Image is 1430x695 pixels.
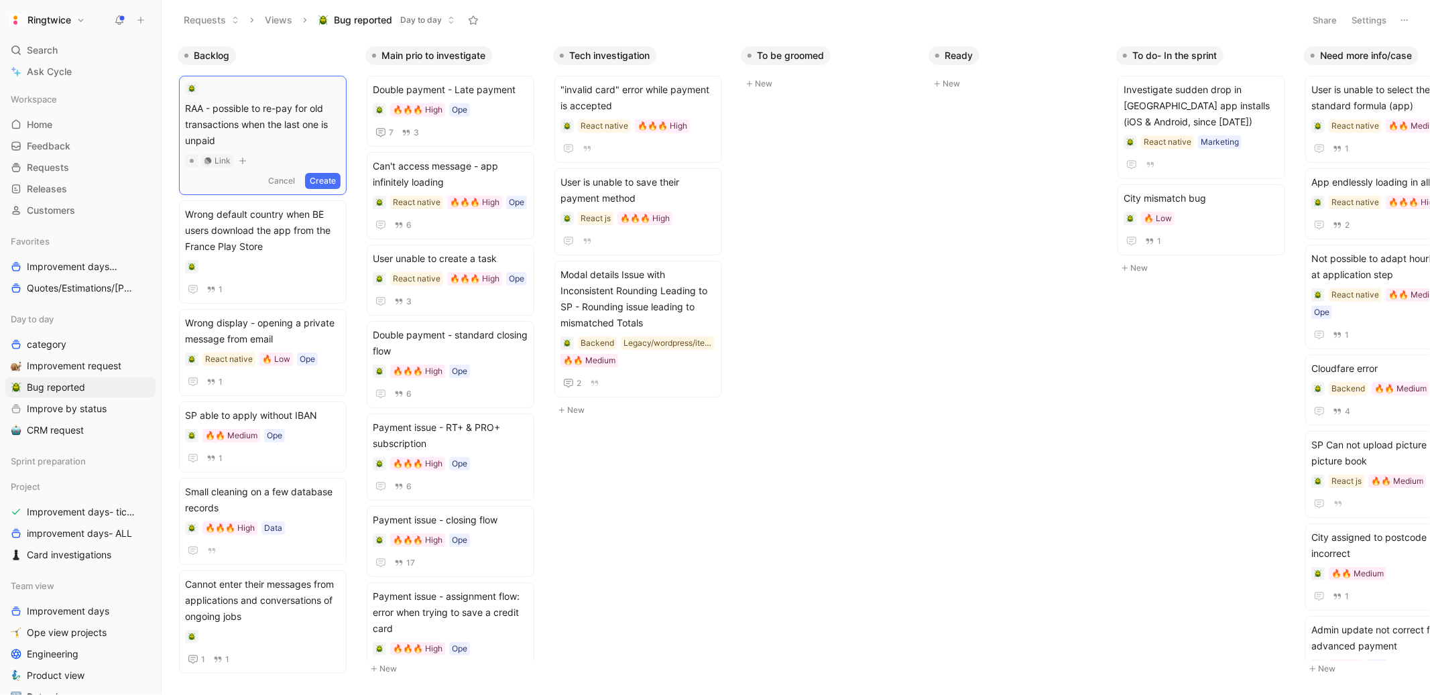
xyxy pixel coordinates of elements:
button: Need more info/case [1304,46,1419,65]
div: React native [205,353,253,366]
div: Sprint preparation [5,451,156,475]
div: 🪲 [1311,659,1325,673]
img: ♟️ [11,550,21,560]
div: 🪲 [560,336,574,350]
div: Main prio to investigateNew [360,40,548,684]
button: 1 [1142,234,1164,249]
span: Main prio to investigate [381,49,485,62]
span: 6 [406,221,412,229]
a: Ask Cycle [5,62,156,82]
div: 🔥🔥🔥 High [393,365,442,378]
span: Favorites [11,235,50,248]
div: React native [581,119,628,133]
button: 1 [204,451,225,466]
span: 1 [1345,331,1349,339]
span: Improve by status [27,402,107,416]
a: Releases [5,179,156,199]
div: 🪲 [185,630,198,643]
button: 2 [560,375,584,391]
img: 🪲 [1126,214,1134,223]
a: Wrong default country when BE users download the app from the France Play Store1 [179,200,347,304]
div: Legacy/wordpress/iterable [623,336,712,350]
div: Ope [452,457,467,470]
span: Can't access message - app infinitely loading [373,158,528,190]
img: 🪲 [1314,122,1322,130]
button: Backlog [178,46,236,65]
span: To do- In the sprint [1132,49,1217,62]
img: 🪲 [188,355,196,363]
span: User unable to create a task [373,251,528,267]
a: Investigate sudden drop in [GEOGRAPHIC_DATA] app installs (iOS & Android, since [DATE])React nati... [1118,76,1285,179]
button: 1 [211,652,232,667]
img: 🪲 [375,106,383,114]
button: Views [259,10,298,30]
a: Double payment - Late payment🔥🔥🔥 HighOpe73 [367,76,534,147]
div: Tech investigationNew [548,40,735,425]
span: Bug reported [27,381,85,394]
button: 1 [204,282,225,297]
a: 🪲Bug reported [5,377,156,397]
a: Payment issue - RT+ & PRO+ subscription🔥🔥🔥 HighOpe6 [367,414,534,501]
button: Settings [1346,11,1392,29]
a: Wrong display - opening a private message from emailReact native🔥 LowOpe1 [179,309,347,396]
div: 🔥🔥🔥 High [393,533,442,547]
img: 🪲 [188,524,196,532]
a: Engineering [5,644,156,664]
span: Backlog [194,49,229,62]
div: Ope [1314,306,1329,319]
div: 🪲 [1311,382,1325,395]
span: 1 [1345,145,1349,153]
span: Improvement request [27,359,121,373]
span: Need more info/case [1320,49,1412,62]
div: Link [215,154,231,168]
a: Improvement daysTeam view [5,257,156,277]
span: 1 [1157,237,1161,245]
span: Home [27,118,52,131]
button: New [929,76,1106,92]
span: 1 [219,378,223,386]
div: Ope [452,533,467,547]
a: 🧞‍♂️Product view [5,666,156,686]
div: Ope [1369,659,1384,673]
div: 🔥 Low [1331,659,1360,673]
div: Ope [452,103,467,117]
div: 🪲 [1311,567,1325,580]
button: Create [305,173,341,189]
span: 1 [225,655,229,664]
div: 🪲 [560,119,574,133]
a: City mismatch bug🔥 Low1 [1118,184,1285,255]
span: Improvement days- tickets ready [27,505,140,519]
span: 1 [1345,592,1349,601]
span: Card investigations [27,548,111,562]
span: 7 [389,129,394,137]
span: Wrong display - opening a private message from email [185,315,341,347]
div: 🪲 [373,365,386,378]
span: Wrong default country when BE users download the app from the France Play Store [185,206,341,255]
button: Requests [178,10,245,30]
a: User is unable to save their payment methodReact js🔥🔥🔥 High [554,168,722,255]
span: Ope view projects [27,626,107,639]
button: ♟️ [8,547,24,563]
button: 1 [1330,328,1352,342]
img: 🪲 [188,263,196,271]
div: Team view [5,576,156,596]
span: Investigate sudden drop in [GEOGRAPHIC_DATA] app installs (iOS & Android, since [DATE]) [1124,82,1279,130]
a: Can't access message - app infinitely loadingReact native🔥🔥🔥 HighOpe6 [367,152,534,239]
img: 🪲 [1314,385,1322,393]
button: Share [1307,11,1343,29]
button: New [553,402,730,418]
button: 4 [1330,404,1353,419]
div: 🪲 [373,103,386,117]
button: RingtwiceRingtwice [5,11,88,29]
button: Tech investigation [553,46,656,65]
img: 🐌 [11,361,21,371]
span: 2 [577,379,581,387]
div: 🪲 [1311,196,1325,209]
span: Engineering [27,647,78,661]
span: 6 [406,390,412,398]
a: ♟️Card investigations [5,545,156,565]
div: 🔥🔥🔥 High [393,642,442,655]
button: 🤖 [8,422,24,438]
div: 🔥🔥🔥 High [393,457,442,470]
img: 🪲 [1314,291,1322,299]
